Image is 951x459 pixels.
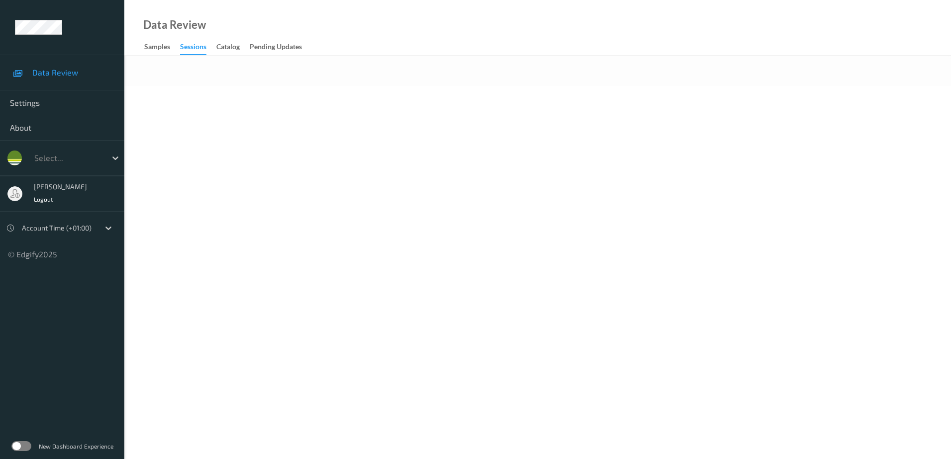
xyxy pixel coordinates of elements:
div: Data Review [143,20,206,30]
div: Samples [144,42,170,54]
a: Pending Updates [250,40,312,54]
a: Sessions [180,40,216,55]
a: Samples [144,40,180,54]
div: Pending Updates [250,42,302,54]
div: Sessions [180,42,206,55]
div: Catalog [216,42,240,54]
a: Catalog [216,40,250,54]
